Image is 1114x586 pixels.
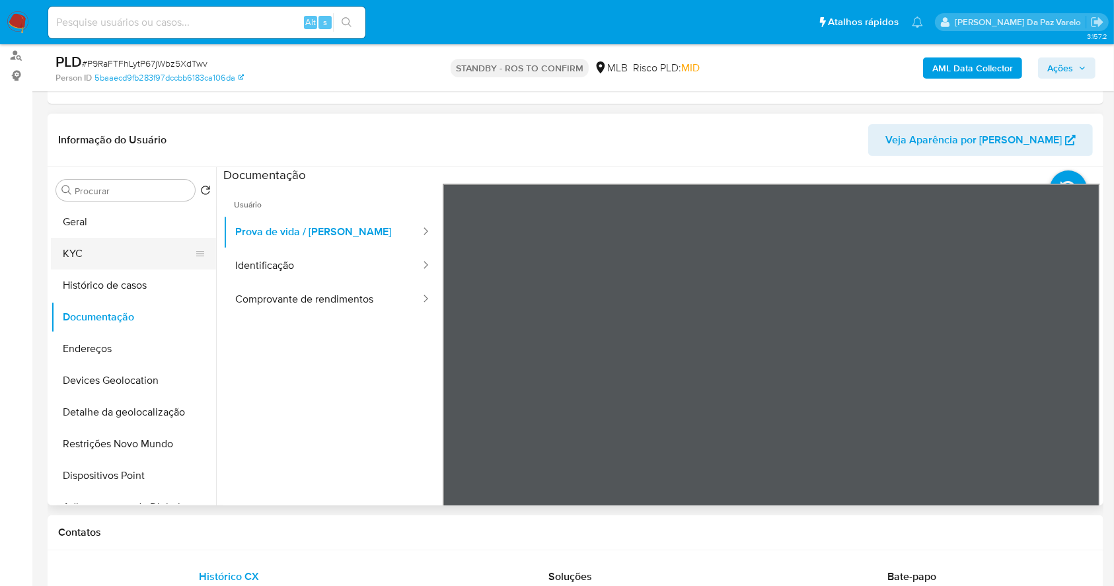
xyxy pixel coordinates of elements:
[58,526,1093,539] h1: Contatos
[61,185,72,196] button: Procurar
[58,133,167,147] h1: Informação do Usuário
[305,16,316,28] span: Alt
[51,492,216,523] button: Adiantamentos de Dinheiro
[1087,31,1107,42] span: 3.157.2
[887,569,936,584] span: Bate-papo
[885,124,1062,156] span: Veja Aparência por [PERSON_NAME]
[868,124,1093,156] button: Veja Aparência por [PERSON_NAME]
[48,14,365,31] input: Pesquise usuários ou casos...
[56,51,82,72] b: PLD
[333,13,360,32] button: search-icon
[451,59,589,77] p: STANDBY - ROS TO CONFIRM
[955,16,1086,28] p: patricia.varelo@mercadopago.com.br
[912,17,923,28] a: Notificações
[828,15,899,29] span: Atalhos rápidos
[548,569,592,584] span: Soluções
[681,60,700,75] span: MID
[56,72,92,84] b: Person ID
[633,61,700,75] span: Risco PLD:
[51,270,216,301] button: Histórico de casos
[51,396,216,428] button: Detalhe da geolocalização
[94,72,244,84] a: 5baaecd9fb283f97dccbb6183ca106da
[923,57,1022,79] button: AML Data Collector
[51,333,216,365] button: Endereços
[1047,57,1073,79] span: Ações
[51,460,216,492] button: Dispositivos Point
[51,206,216,238] button: Geral
[75,185,190,197] input: Procurar
[1090,15,1104,29] a: Sair
[51,428,216,460] button: Restrições Novo Mundo
[51,238,205,270] button: KYC
[323,16,327,28] span: s
[932,57,1013,79] b: AML Data Collector
[51,301,216,333] button: Documentação
[51,365,216,396] button: Devices Geolocation
[200,185,211,200] button: Retornar ao pedido padrão
[1038,57,1095,79] button: Ações
[82,57,207,70] span: # P9RaFTFhLytP67jWbz5XdTwv
[199,569,259,584] span: Histórico CX
[594,61,628,75] div: MLB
